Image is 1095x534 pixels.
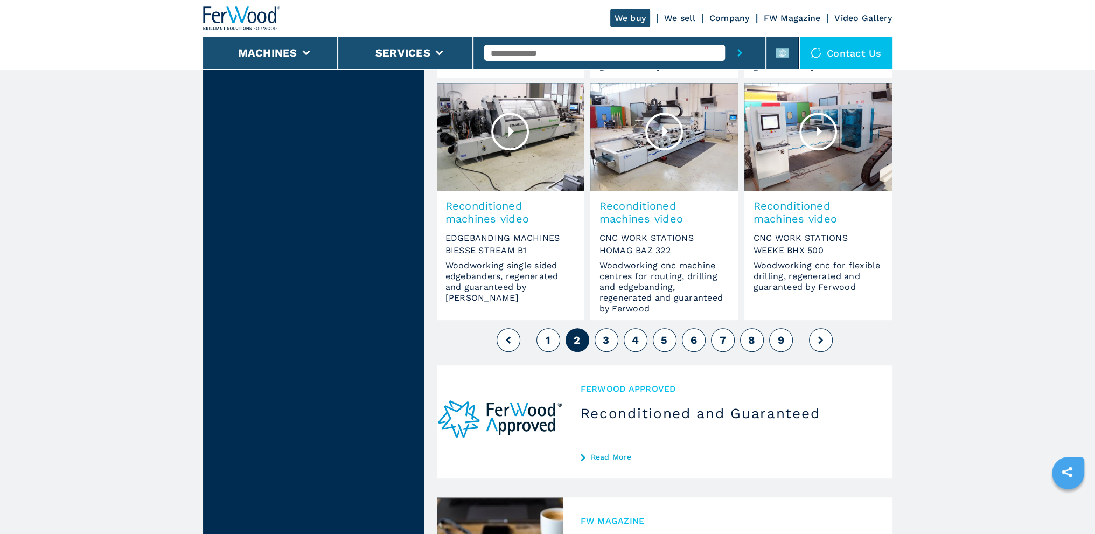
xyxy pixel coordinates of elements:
span: 5 [661,334,667,346]
span: EDGEBANDING MACHINES [445,232,576,244]
a: We sell [664,13,695,23]
a: sharethis [1054,459,1080,486]
a: Video Gallery [834,13,892,23]
button: 1 [536,328,560,352]
button: Machines [238,46,297,59]
iframe: Chat [1049,486,1087,526]
button: 2 [566,328,589,352]
a: Company [709,13,750,23]
img: Ferwood [203,6,281,30]
span: Woodworking single sided edgebanders, regenerated and guaranteed by [PERSON_NAME] [445,260,576,303]
span: CNC WORK STATIONS [599,232,729,244]
span: WEEKE BHX 500 [753,244,883,256]
a: We buy [610,9,651,27]
h3: Reconditioned and Guaranteed [581,405,875,422]
span: Reconditioned machines video [753,199,883,225]
button: 4 [624,328,647,352]
span: 3 [603,334,609,346]
span: 4 [632,334,639,346]
img: Contact us [811,47,821,58]
span: Woodworking cnc machine centres for routing, drilling and edgebanding, regenerated and guaranteed... [599,260,729,314]
span: CNC WORK STATIONS [753,232,883,244]
img: Reconditioned and Guaranteed [437,365,563,478]
button: 8 [740,328,764,352]
img: Reconditioned machines video [744,83,892,191]
a: FW Magazine [764,13,821,23]
button: 7 [711,328,735,352]
button: 3 [595,328,618,352]
span: 9 [777,334,784,346]
span: 1 [546,334,550,346]
img: Reconditioned machines video [590,83,738,191]
span: Woodworking cnc for flexible drilling, regenerated and guaranteed by Ferwood [753,260,883,293]
div: Contact us [800,37,892,69]
span: Ferwood Approved [581,383,875,395]
button: Services [375,46,430,59]
button: 6 [682,328,706,352]
span: Reconditioned machines video [445,199,576,225]
span: BIESSE STREAM B1 [445,244,576,256]
img: Reconditioned machines video [437,83,584,191]
button: submit-button [725,37,755,69]
span: 6 [690,334,696,346]
span: 7 [719,334,726,346]
button: 9 [769,328,793,352]
span: Reconditioned machines video [599,199,729,225]
span: FW MAGAZINE [581,515,875,527]
a: Read More [581,453,875,461]
span: 2 [574,334,580,346]
button: 5 [653,328,676,352]
span: 8 [748,334,755,346]
span: HOMAG BAZ 322 [599,244,729,256]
